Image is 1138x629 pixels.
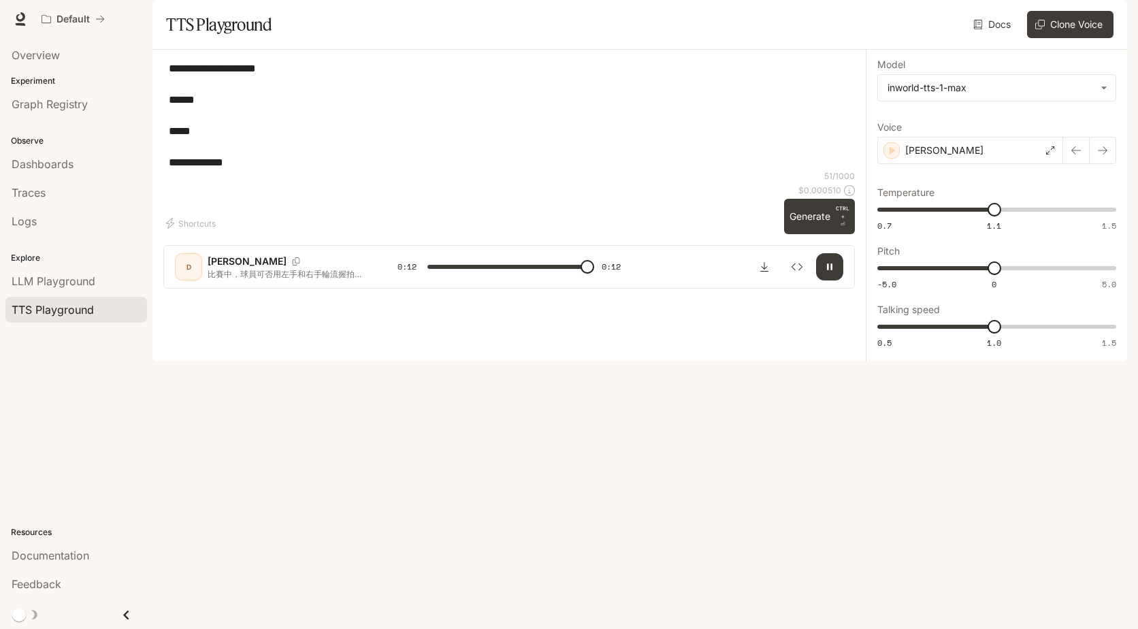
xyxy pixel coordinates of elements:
[836,204,849,229] p: ⏎
[905,144,983,157] p: [PERSON_NAME]
[287,257,306,265] button: Copy Voice ID
[602,260,621,274] span: 0:12
[971,11,1016,38] a: Docs
[178,256,199,278] div: D
[208,255,287,268] p: [PERSON_NAME]
[208,268,365,280] p: 比賽中，球員可否用左手和右手輪流握拍擊球？ 1. 不可以 2. 可以 3. 只能在換邊休息時換手
[992,278,996,290] span: 0
[836,204,849,221] p: CTRL +
[1102,278,1116,290] span: 5.0
[1102,337,1116,349] span: 1.5
[163,212,221,234] button: Shortcuts
[784,199,855,234] button: GenerateCTRL +⏎
[877,246,900,256] p: Pitch
[397,260,417,274] span: 0:12
[166,11,272,38] h1: TTS Playground
[877,305,940,314] p: Talking speed
[1102,220,1116,231] span: 1.5
[1027,11,1113,38] button: Clone Voice
[877,278,896,290] span: -5.0
[877,123,902,132] p: Voice
[877,337,892,349] span: 0.5
[877,188,934,197] p: Temperature
[56,14,90,25] p: Default
[751,253,778,280] button: Download audio
[877,220,892,231] span: 0.7
[35,5,111,33] button: All workspaces
[877,60,905,69] p: Model
[783,253,811,280] button: Inspect
[987,337,1001,349] span: 1.0
[888,81,1094,95] div: inworld-tts-1-max
[824,170,855,182] p: 51 / 1000
[878,75,1116,101] div: inworld-tts-1-max
[987,220,1001,231] span: 1.1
